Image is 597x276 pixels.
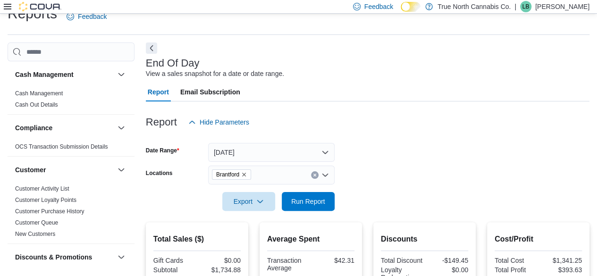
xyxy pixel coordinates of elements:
span: Run Report [291,197,325,206]
h2: Average Spent [267,234,354,245]
span: Brantford [216,170,239,179]
h2: Discounts [381,234,468,245]
button: Remove Brantford from selection in this group [241,172,247,177]
div: Total Discount [381,257,423,264]
input: Dark Mode [401,2,420,12]
p: [PERSON_NAME] [535,1,589,12]
span: Report [148,83,169,101]
div: Subtotal [153,266,195,274]
div: $42.31 [312,257,354,264]
a: Cash Out Details [15,101,58,108]
div: $1,734.88 [199,266,241,274]
a: Cash Management [15,90,63,97]
span: Customer Queue [15,219,58,226]
a: OCS Transaction Submission Details [15,143,108,150]
span: Cash Out Details [15,101,58,109]
div: Gift Cards [153,257,195,264]
label: Date Range [146,147,179,154]
div: Compliance [8,141,135,156]
h3: Discounts & Promotions [15,252,92,262]
span: OCS Transaction Submission Details [15,143,108,151]
button: Compliance [116,122,127,134]
a: Customer Activity List [15,185,69,192]
button: Next [146,42,157,54]
h1: Reports [8,4,57,23]
div: Cash Management [8,88,135,114]
div: $1,341.25 [540,257,582,264]
span: LB [522,1,530,12]
a: Customer Purchase History [15,208,84,215]
a: Feedback [63,7,110,26]
a: Customer Loyalty Points [15,197,76,203]
h3: Report [146,117,177,128]
div: Total Profit [495,266,537,274]
h2: Cost/Profit [495,234,582,245]
button: Cash Management [116,69,127,80]
div: $0.00 [199,257,241,264]
div: Total Cost [495,257,537,264]
a: New Customers [15,231,55,237]
a: Customer Queue [15,219,58,226]
button: Discounts & Promotions [15,252,114,262]
div: $0.00 [426,266,468,274]
button: Open list of options [321,171,329,179]
button: Cash Management [15,70,114,79]
div: Customer [8,183,135,243]
div: -$149.45 [426,257,468,264]
h3: Customer [15,165,46,175]
h3: Compliance [15,123,52,133]
button: [DATE] [208,143,335,162]
div: Transaction Average [267,257,309,272]
p: True North Cannabis Co. [437,1,511,12]
button: Run Report [282,192,335,211]
h3: End Of Day [146,58,200,69]
button: Customer [116,164,127,176]
div: Lori Burns [520,1,531,12]
span: Feedback [364,2,393,11]
div: View a sales snapshot for a date or date range. [146,69,284,79]
span: Feedback [78,12,107,21]
span: Customer Loyalty Points [15,196,76,204]
button: Customer [15,165,114,175]
span: Brantford [212,169,251,180]
button: Hide Parameters [185,113,253,132]
label: Locations [146,169,173,177]
p: | [514,1,516,12]
span: Customer Activity List [15,185,69,192]
button: Clear input [311,171,319,179]
div: $393.63 [540,266,582,274]
span: Hide Parameters [200,117,249,127]
h3: Cash Management [15,70,74,79]
span: Export [228,192,269,211]
h2: Total Sales ($) [153,234,241,245]
img: Cova [19,2,61,11]
button: Export [222,192,275,211]
button: Compliance [15,123,114,133]
span: New Customers [15,230,55,238]
button: Discounts & Promotions [116,251,127,263]
span: Email Subscription [180,83,240,101]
